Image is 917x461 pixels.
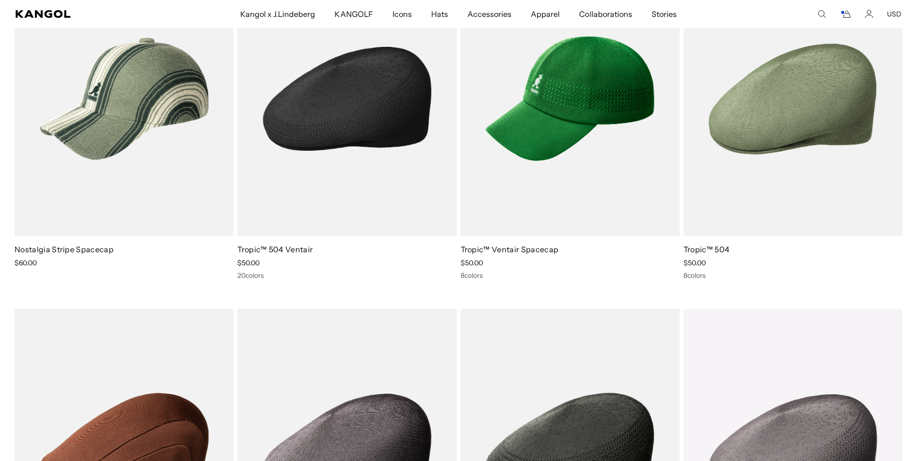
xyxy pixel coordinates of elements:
[865,10,873,18] a: Account
[15,259,37,267] span: $60.00
[237,259,260,267] span: $50.00
[840,10,851,18] button: Cart
[684,271,902,280] div: 8 colors
[684,259,706,267] span: $50.00
[887,10,902,18] button: USD
[237,271,456,280] div: 20 colors
[15,10,159,18] a: Kangol
[461,245,559,254] a: Tropic™ Ventair Spacecap
[461,259,483,267] span: $50.00
[817,10,826,18] summary: Search here
[15,245,114,254] a: Nostalgia Stripe Spacecap
[684,245,730,254] a: Tropic™ 504
[461,271,680,280] div: 8 colors
[237,245,313,254] a: Tropic™ 504 Ventair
